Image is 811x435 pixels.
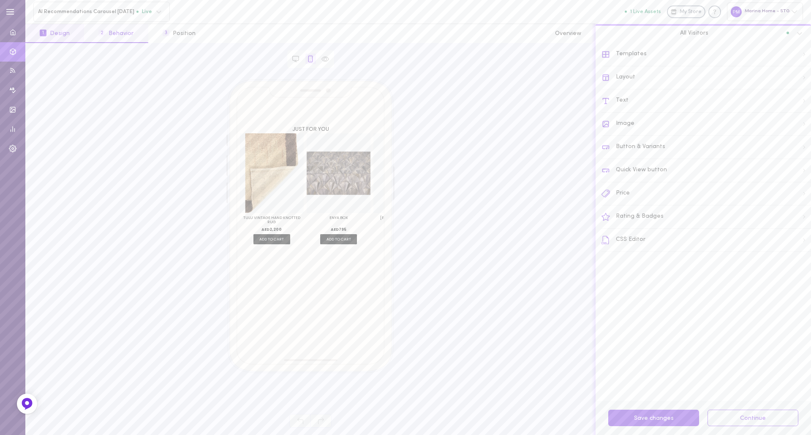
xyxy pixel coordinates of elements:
[163,30,169,36] span: 3
[601,66,811,89] div: Layout
[248,127,374,132] h2: JUST FOR YOU
[680,29,708,37] span: All Visitors
[261,227,269,232] span: AED
[376,216,435,224] h3: [PERSON_NAME] - Candle Stand
[601,182,811,205] div: Price
[708,410,798,426] button: Continue
[98,30,105,36] span: 2
[40,30,46,36] span: 1
[84,24,148,43] button: 2Behavior
[242,216,301,224] h3: Tulu Vintage Hand Knotted Rug
[136,9,152,14] span: Live
[608,410,699,426] button: Save changes
[625,9,667,15] a: 1 Live Assets
[306,133,370,247] div: ADD TO CART
[601,136,811,159] div: Button & Variants
[309,216,368,224] h3: Enya Box
[601,205,811,229] div: Rating & Badges
[601,159,811,182] div: Quick View button
[331,227,339,232] span: AED
[667,5,705,18] a: My Store
[601,229,811,252] div: CSS Editor
[25,24,84,43] button: 1Design
[239,133,303,247] div: ADD TO CART
[708,5,721,18] div: Knowledge center
[21,397,33,410] img: Feedback Button
[38,8,136,15] span: AI Recommendations Carousel [DATE]
[310,414,332,428] span: Redo
[601,43,811,66] div: Templates
[148,24,210,43] button: 3Position
[339,227,346,232] span: 795
[625,9,661,14] button: 1 Live Assets
[601,113,811,136] div: Image
[289,414,310,428] span: Undo
[253,234,290,244] span: ADD TO CART
[373,133,437,247] div: ADD TO CART
[727,3,803,21] div: Marina Home - STG
[601,89,811,113] div: Text
[680,8,702,16] span: My Store
[269,227,282,232] span: 2,200
[541,24,596,43] button: Overview
[320,234,357,244] span: ADD TO CART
